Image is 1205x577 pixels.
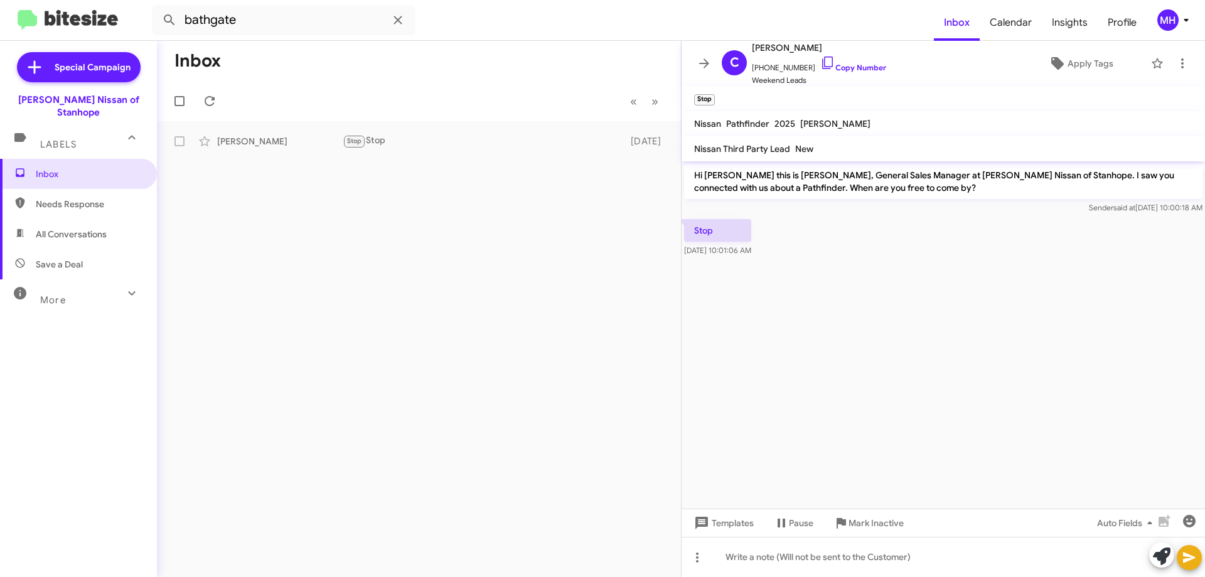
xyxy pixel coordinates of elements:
[623,89,645,114] button: Previous
[684,245,751,255] span: [DATE] 10:01:06 AM
[347,137,362,145] span: Stop
[40,139,77,150] span: Labels
[694,118,721,129] span: Nissan
[1157,9,1179,31] div: MH
[692,512,754,534] span: Templates
[694,94,715,105] small: Stop
[1113,203,1135,212] span: said at
[849,512,904,534] span: Mark Inactive
[36,168,142,180] span: Inbox
[651,94,658,109] span: »
[36,198,142,210] span: Needs Response
[752,55,886,74] span: [PHONE_NUMBER]
[1147,9,1191,31] button: MH
[623,89,666,114] nav: Page navigation example
[1089,203,1202,212] span: Sender [DATE] 10:00:18 AM
[1016,52,1145,75] button: Apply Tags
[36,258,83,271] span: Save a Deal
[1068,52,1113,75] span: Apply Tags
[730,53,739,73] span: C
[789,512,813,534] span: Pause
[174,51,221,71] h1: Inbox
[934,4,980,41] a: Inbox
[55,61,131,73] span: Special Campaign
[343,134,624,148] div: Stop
[820,63,886,72] a: Copy Number
[752,40,886,55] span: [PERSON_NAME]
[1087,512,1167,534] button: Auto Fields
[17,52,141,82] a: Special Campaign
[980,4,1042,41] a: Calendar
[764,512,823,534] button: Pause
[630,94,637,109] span: «
[1098,4,1147,41] a: Profile
[1042,4,1098,41] a: Insights
[644,89,666,114] button: Next
[36,228,107,240] span: All Conversations
[1097,512,1157,534] span: Auto Fields
[40,294,66,306] span: More
[152,5,415,35] input: Search
[684,164,1202,199] p: Hi [PERSON_NAME] this is [PERSON_NAME], General Sales Manager at [PERSON_NAME] Nissan of Stanhope...
[752,74,886,87] span: Weekend Leads
[684,219,751,242] p: Stop
[624,135,671,148] div: [DATE]
[682,512,764,534] button: Templates
[823,512,914,534] button: Mark Inactive
[795,143,813,154] span: New
[694,143,790,154] span: Nissan Third Party Lead
[217,135,343,148] div: [PERSON_NAME]
[774,118,795,129] span: 2025
[726,118,769,129] span: Pathfinder
[800,118,870,129] span: [PERSON_NAME]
